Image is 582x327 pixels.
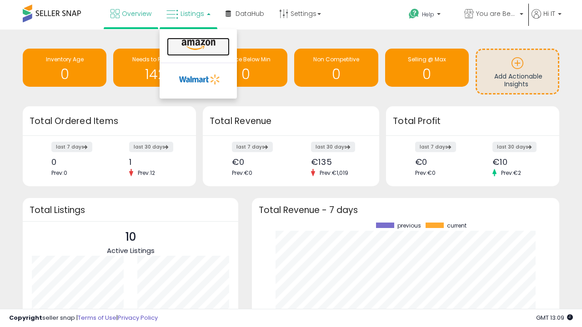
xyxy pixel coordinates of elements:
div: €0 [232,157,284,167]
h1: 0 [208,67,283,82]
a: Needs to Reprice 142 [113,49,197,87]
span: Prev: €2 [497,169,526,177]
h1: 0 [390,67,464,82]
span: Active Listings [107,246,155,255]
label: last 30 days [129,142,173,152]
span: DataHub [236,9,264,18]
div: €0 [415,157,466,167]
a: Selling @ Max 0 [385,49,469,87]
span: Help [422,10,434,18]
h3: Total Revenue [210,115,372,128]
span: Hi IT [543,9,555,18]
a: Hi IT [532,9,562,30]
h3: Total Profit [393,115,552,128]
span: Selling @ Max [408,55,446,63]
i: Get Help [408,8,420,20]
span: previous [397,223,421,229]
span: Needs to Reprice [132,55,178,63]
span: Prev: €1,019 [315,169,353,177]
h3: Total Ordered Items [30,115,189,128]
span: 2025-10-7 13:09 GMT [536,313,573,322]
div: seller snap | | [9,314,158,322]
span: Prev: 0 [51,169,67,177]
a: Terms of Use [78,313,116,322]
span: Listings [181,9,204,18]
a: Privacy Policy [118,313,158,322]
h3: Total Listings [30,207,231,213]
span: Prev: €0 [232,169,252,177]
span: Prev: €0 [415,169,436,177]
span: BB Price Below Min [221,55,271,63]
label: last 30 days [492,142,537,152]
label: last 7 days [232,142,273,152]
div: €10 [492,157,543,167]
span: Overview [122,9,151,18]
label: last 30 days [311,142,355,152]
label: last 7 days [51,142,92,152]
a: Inventory Age 0 [23,49,106,87]
span: Non Competitive [313,55,359,63]
h1: 0 [27,67,102,82]
strong: Copyright [9,313,42,322]
div: 1 [129,157,180,167]
a: Add Actionable Insights [477,50,558,93]
a: Non Competitive 0 [294,49,378,87]
label: last 7 days [415,142,456,152]
span: Add Actionable Insights [494,72,542,89]
h1: 0 [299,67,373,82]
span: You are Beautiful (IT) [476,9,517,18]
p: 10 [107,228,155,246]
h3: Total Revenue - 7 days [259,207,552,213]
h1: 142 [118,67,192,82]
a: BB Price Below Min 0 [204,49,287,87]
span: Prev: 12 [133,169,160,177]
div: 0 [51,157,102,167]
div: €135 [311,157,363,167]
span: current [447,223,467,229]
a: Help [401,1,456,30]
span: Inventory Age [46,55,84,63]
